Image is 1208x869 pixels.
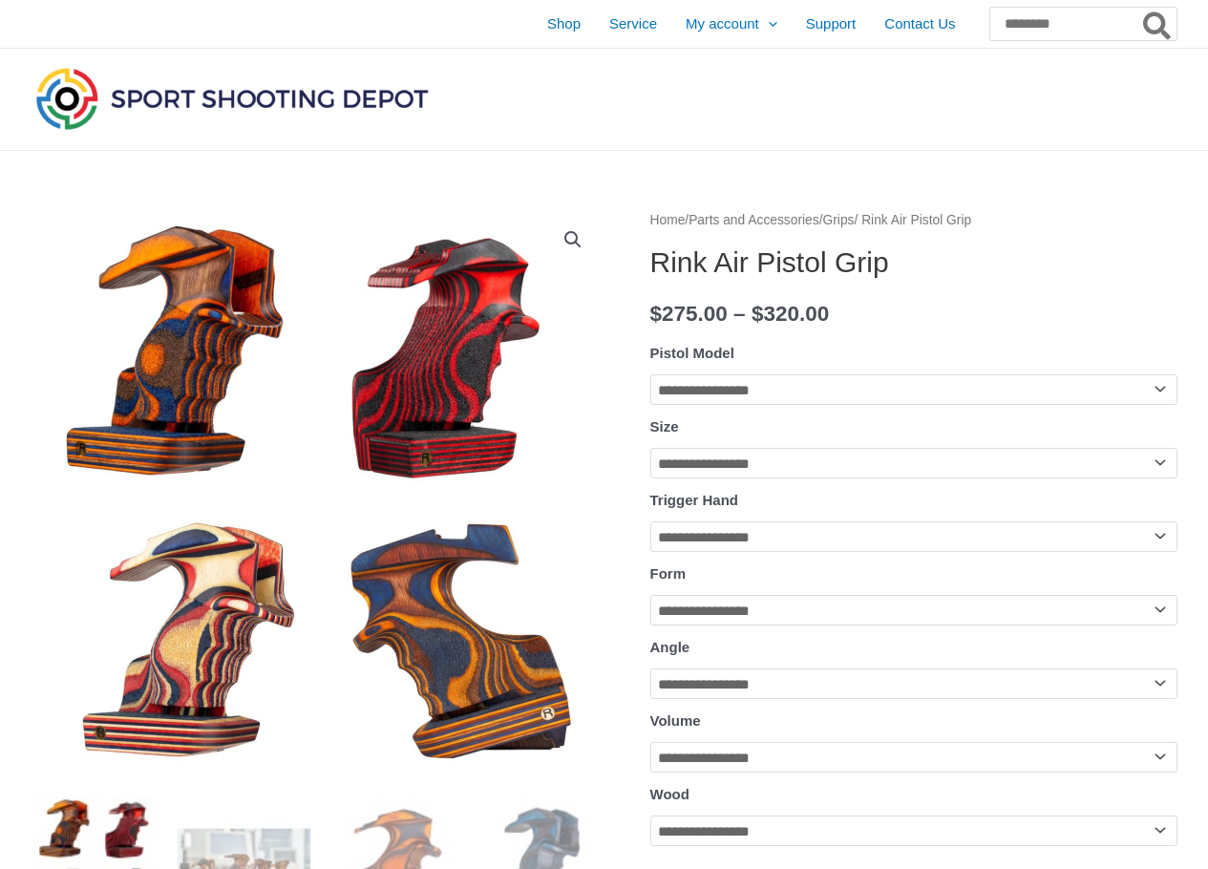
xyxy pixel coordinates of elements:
[823,213,855,227] a: Grips
[556,223,590,257] a: View full-screen image gallery
[650,418,679,434] label: Size
[650,565,687,582] label: Form
[650,786,689,802] label: Wood
[32,63,433,134] img: Sport Shooting Depot
[733,302,746,326] span: –
[752,302,829,326] bdi: 320.00
[650,712,701,729] label: Volume
[650,302,663,326] span: $
[32,208,604,781] img: Rink Air Pistol Grip
[650,213,686,227] a: Home
[1139,8,1176,40] button: Search
[650,208,1177,233] nav: Breadcrumb
[689,213,819,227] a: Parts and Accessories
[650,639,690,655] label: Angle
[650,245,1177,280] h1: Rink Air Pistol Grip
[752,302,764,326] span: $
[650,492,739,508] label: Trigger Hand
[650,345,734,361] label: Pistol Model
[650,302,728,326] bdi: 275.00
